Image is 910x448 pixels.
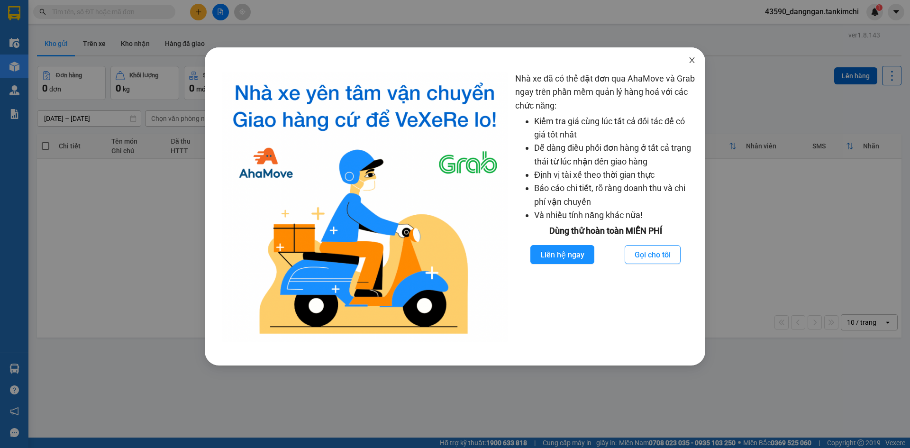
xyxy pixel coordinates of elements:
[688,56,696,64] span: close
[534,141,696,168] li: Dễ dàng điều phối đơn hàng ở tất cả trạng thái từ lúc nhận đến giao hàng
[679,47,705,74] button: Close
[534,182,696,209] li: Báo cáo chi tiết, rõ ràng doanh thu và chi phí vận chuyển
[530,245,594,264] button: Liên hệ ngay
[534,209,696,222] li: Và nhiều tính năng khác nữa!
[635,249,671,261] span: Gọi cho tôi
[540,249,584,261] span: Liên hệ ngay
[534,115,696,142] li: Kiểm tra giá cùng lúc tất cả đối tác để có giá tốt nhất
[222,72,508,342] img: logo
[534,168,696,182] li: Định vị tài xế theo thời gian thực
[515,224,696,238] div: Dùng thử hoàn toàn MIỄN PHÍ
[515,72,696,342] div: Nhà xe đã có thể đặt đơn qua AhaMove và Grab ngay trên phần mềm quản lý hàng hoá với các chức năng:
[625,245,681,264] button: Gọi cho tôi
